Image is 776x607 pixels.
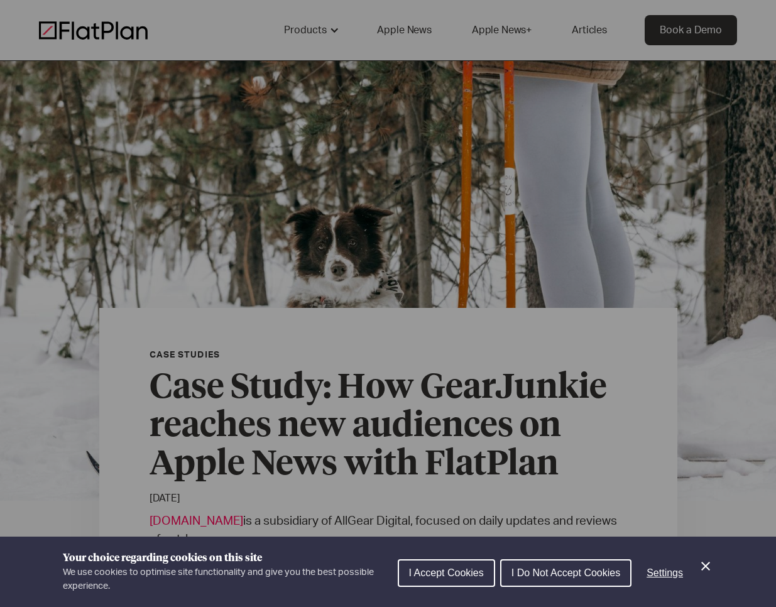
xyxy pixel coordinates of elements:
[637,561,693,586] button: Settings
[63,566,388,593] p: We use cookies to optimise site functionality and give you the best possible experience.
[500,559,631,587] button: I Do Not Accept Cookies
[63,550,388,566] h1: Your choice regarding cookies on this site
[647,567,683,578] span: Settings
[409,567,484,578] span: I Accept Cookies
[398,559,495,587] button: I Accept Cookies
[698,559,713,574] button: Close Cookie Control
[511,567,620,578] span: I Do Not Accept Cookies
